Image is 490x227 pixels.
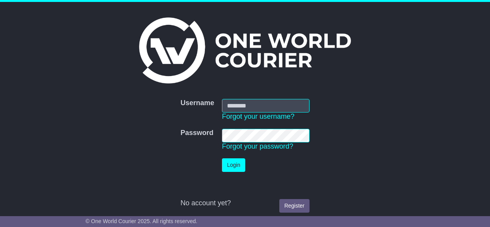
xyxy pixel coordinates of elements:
button: Login [222,158,245,172]
a: Register [279,199,309,213]
span: © One World Courier 2025. All rights reserved. [86,218,198,224]
a: Forgot your password? [222,142,293,150]
label: Password [181,129,213,137]
div: No account yet? [181,199,309,208]
label: Username [181,99,214,107]
a: Forgot your username? [222,113,294,120]
img: One World [139,17,351,83]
